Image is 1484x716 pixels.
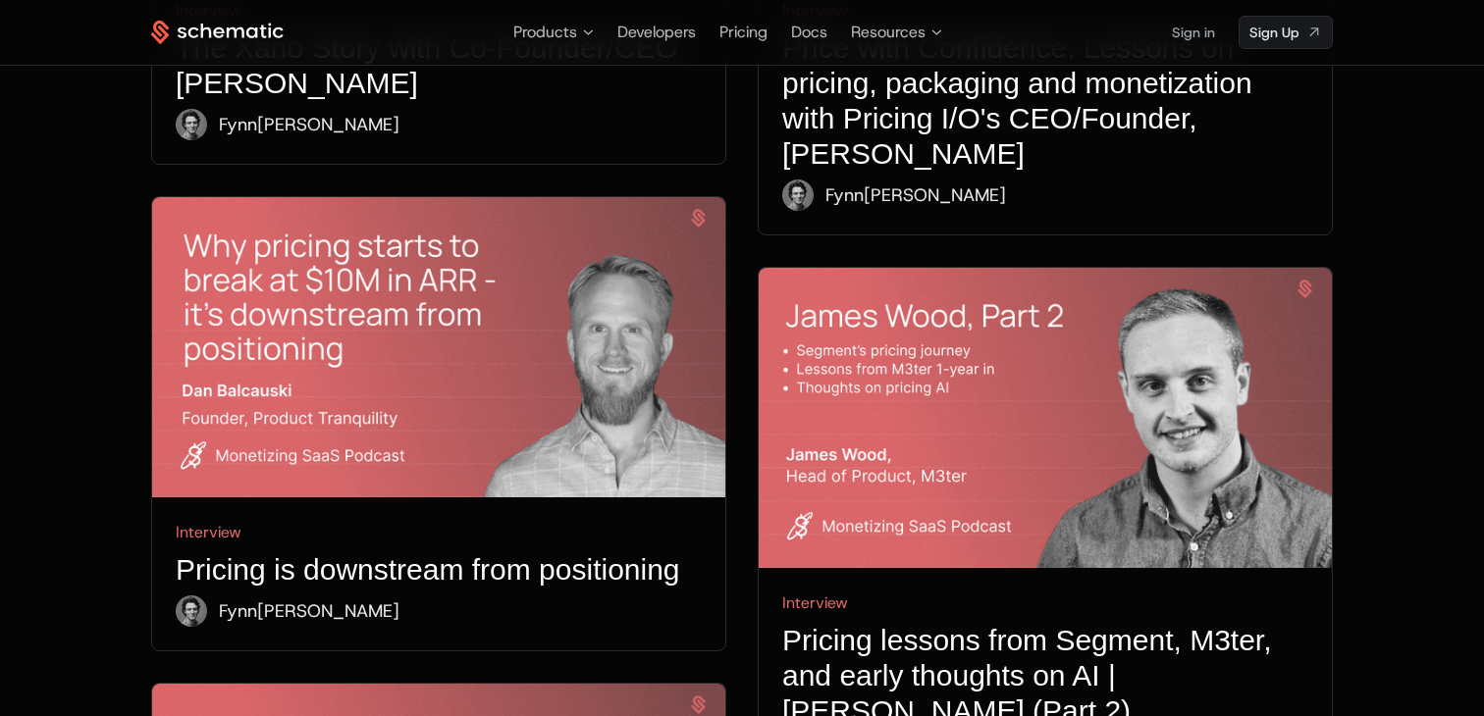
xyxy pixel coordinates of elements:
h1: Price with Confidence. Lessons on pricing, packaging and monetization with Pricing I/O's CEO/Foun... [782,30,1308,172]
img: Dan Balcauski [152,197,725,498]
a: [object Object] [1239,16,1333,49]
img: fynn [782,179,814,211]
span: Resources [851,21,926,44]
span: Fynn [PERSON_NAME] [219,111,399,138]
span: Sign Up [1249,23,1298,42]
span: Interview [782,591,1308,615]
span: Products [513,21,577,44]
img: fynn [176,109,207,140]
a: Pricing [719,22,768,42]
a: Sign in [1172,17,1215,48]
img: fynn [176,595,207,627]
a: Developers [617,22,696,42]
img: Podcast 2 - James Wood [759,268,1332,569]
a: Docs [791,22,827,42]
h1: Pricing is downstream from positioning [176,552,702,588]
span: Fynn [PERSON_NAME] [825,181,1006,209]
span: Interview [176,521,702,544]
span: Fynn [PERSON_NAME] [219,597,399,625]
a: Dan BalcauskiInterviewPricing is downstream from positioningfynnFynn[PERSON_NAME] [152,197,725,651]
